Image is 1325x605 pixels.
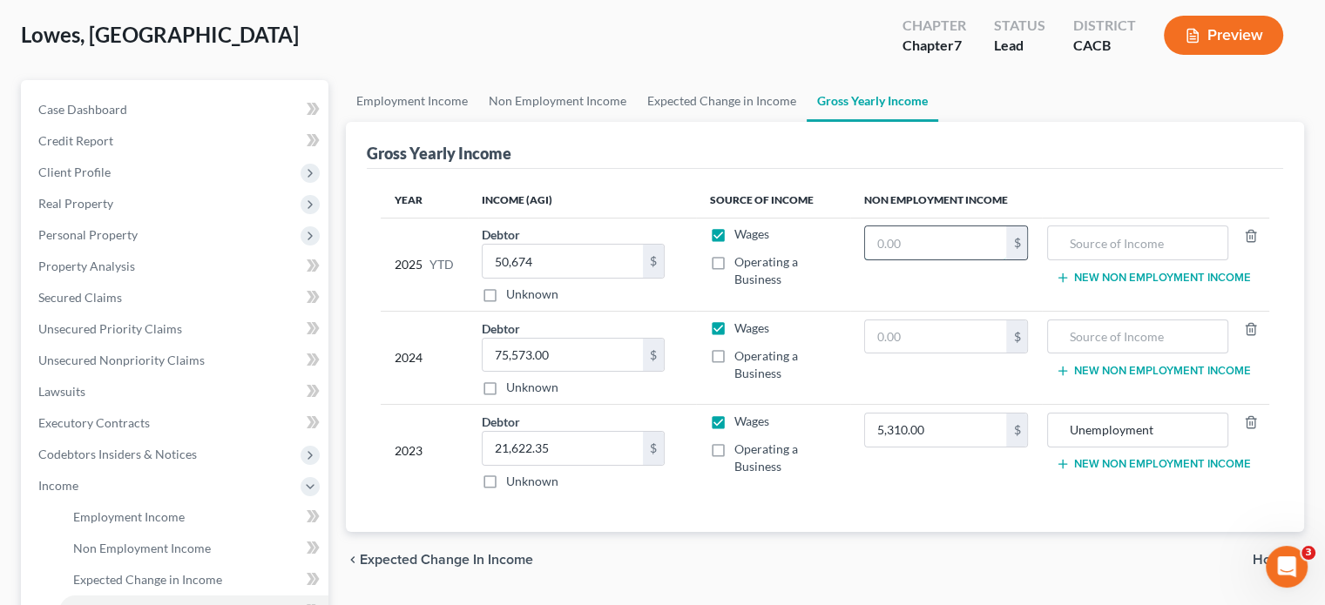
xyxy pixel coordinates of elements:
a: Non Employment Income [478,80,637,122]
a: Executory Contracts [24,407,328,439]
input: 0.00 [865,413,1007,447]
span: Expected Change in Income [360,553,533,567]
input: 0.00 [483,339,643,372]
a: Gross Yearly Income [807,80,938,122]
a: Unsecured Nonpriority Claims [24,345,328,376]
span: 3 [1301,546,1315,560]
label: Unknown [506,286,558,303]
span: 7 [954,37,962,53]
div: Chapter [902,36,966,56]
th: Year [381,183,468,218]
div: 2023 [395,413,454,490]
span: Unsecured Nonpriority Claims [38,353,205,367]
a: Secured Claims [24,282,328,313]
input: 0.00 [483,432,643,465]
div: Chapter [902,16,966,36]
span: Property Analysis [38,259,135,273]
a: Employment Income [59,501,328,533]
span: Operating a Business [734,348,798,380]
a: Non Employment Income [59,533,328,564]
label: Debtor [482,413,520,431]
th: Income (AGI) [468,183,696,218]
div: 2025 [395,225,454,303]
span: Real Property [38,196,113,211]
i: chevron_left [346,553,360,567]
button: New Non Employment Income [1056,457,1250,471]
label: Unknown [506,379,558,396]
span: Personal Property [38,227,138,242]
span: Executory Contracts [38,415,150,430]
span: YTD [429,256,454,273]
span: Case Dashboard [38,102,127,117]
span: Expected Change in Income [73,572,222,587]
span: Secured Claims [38,290,122,305]
div: $ [1006,226,1027,259]
span: Lowes, [GEOGRAPHIC_DATA] [21,22,299,47]
button: Home chevron_right [1253,553,1304,567]
button: New Non Employment Income [1056,271,1250,285]
div: $ [643,432,664,465]
label: Debtor [482,319,520,338]
a: Unsecured Priority Claims [24,313,328,345]
input: Source of Income [1057,413,1218,447]
span: Codebtors Insiders & Notices [38,447,197,461]
div: $ [1006,320,1027,353]
a: Property Analysis [24,251,328,282]
a: Credit Report [24,125,328,157]
a: Employment Income [346,80,478,122]
span: Unsecured Priority Claims [38,321,182,336]
div: $ [643,245,664,278]
span: Operating a Business [734,254,798,286]
div: $ [643,339,664,372]
button: New Non Employment Income [1056,364,1250,378]
input: 0.00 [483,245,643,278]
a: Expected Change in Income [637,80,807,122]
span: Income [38,478,78,493]
label: Unknown [506,473,558,490]
th: Source of Income [696,183,849,218]
span: Home [1253,553,1290,567]
a: Case Dashboard [24,94,328,125]
button: Preview [1164,16,1283,55]
th: Non Employment Income [850,183,1269,218]
div: CACB [1073,36,1136,56]
span: Employment Income [73,509,185,524]
a: Lawsuits [24,376,328,407]
span: Wages [734,413,769,428]
input: Source of Income [1057,320,1218,353]
span: Credit Report [38,133,113,148]
span: Operating a Business [734,441,798,474]
div: Status [994,16,1045,36]
div: 2024 [395,319,454,397]
input: 0.00 [865,226,1007,259]
input: Source of Income [1057,226,1218,259]
label: Debtor [482,225,520,244]
iframe: Intercom live chat [1266,546,1308,588]
div: Lead [994,36,1045,56]
div: District [1073,16,1136,36]
span: Client Profile [38,165,111,179]
span: Non Employment Income [73,541,211,555]
div: Gross Yearly Income [367,143,511,164]
div: $ [1006,413,1027,447]
span: Wages [734,320,769,335]
input: 0.00 [865,320,1007,353]
a: Expected Change in Income [59,564,328,595]
span: Lawsuits [38,384,85,399]
button: chevron_left Expected Change in Income [346,553,533,567]
span: Wages [734,226,769,241]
